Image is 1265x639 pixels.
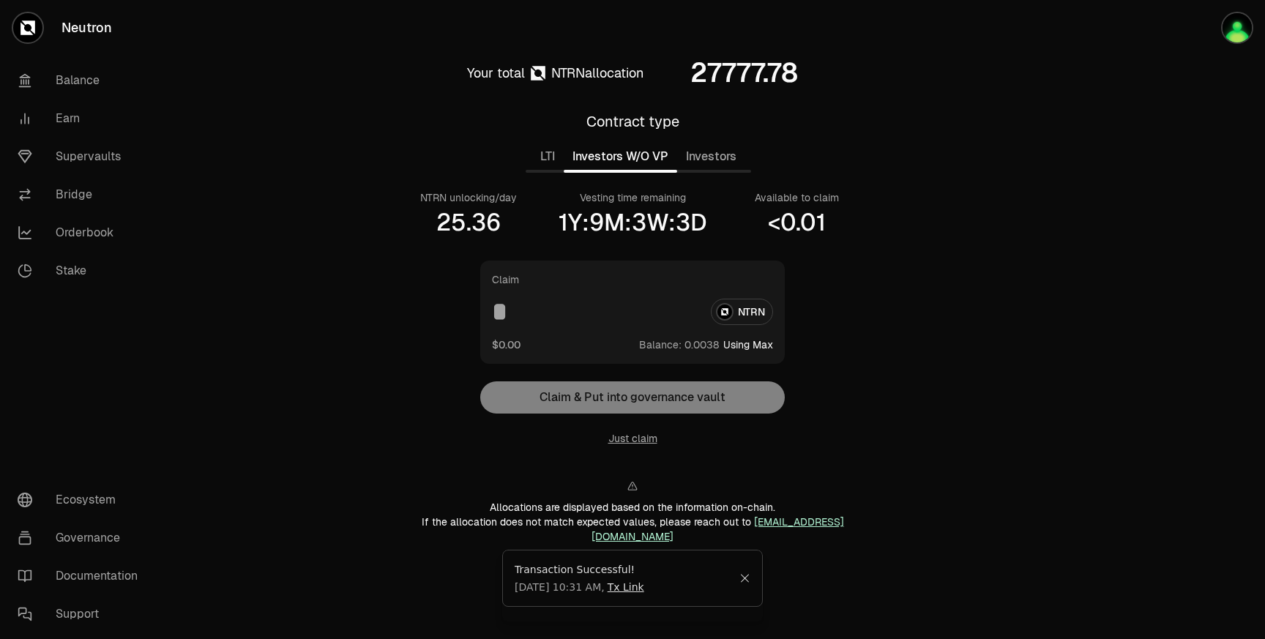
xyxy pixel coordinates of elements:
div: 1Y:9M:3W:3D [559,208,707,237]
div: 27777.78 [690,59,798,88]
a: Orderbook [6,214,158,252]
div: 25.36 [436,208,501,237]
a: Bridge [6,176,158,214]
div: NTRN unlocking/day [420,190,517,205]
div: Your total [467,63,525,83]
span: [DATE] 10:31 AM , [515,580,644,594]
button: Using Max [723,337,773,352]
button: Close [739,572,750,584]
a: Ecosystem [6,481,158,519]
button: Investors W/O VP [564,142,677,171]
button: LTI [531,142,564,171]
a: Tx Link [608,580,644,594]
a: Documentation [6,557,158,595]
span: NTRN [551,64,585,81]
div: Claim [492,272,519,287]
a: Supervaults [6,138,158,176]
a: Balance [6,61,158,100]
button: Just claim [608,431,657,446]
img: Keplr Neutron [1223,13,1252,42]
div: Transaction Successful! [515,562,739,577]
div: If the allocation does not match expected values, please reach out to [381,515,884,544]
button: Investors [677,142,745,171]
div: Available to claim [755,190,839,205]
a: Support [6,595,158,633]
div: <0.01 [768,208,826,237]
div: Allocations are displayed based on the information on-chain. [381,500,884,515]
a: Stake [6,252,158,290]
a: Earn [6,100,158,138]
a: Governance [6,519,158,557]
div: Vesting time remaining [580,190,686,205]
div: Contract type [586,111,679,132]
button: $0.00 [492,337,520,352]
div: allocation [551,63,643,83]
span: Balance: [639,337,682,352]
